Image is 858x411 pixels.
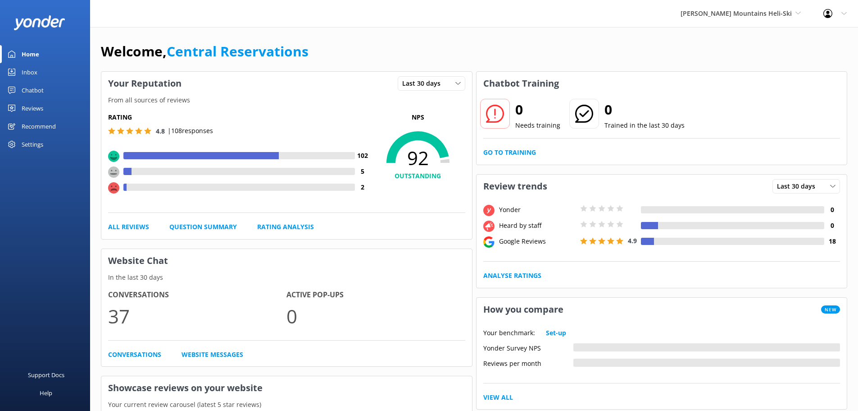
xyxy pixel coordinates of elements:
h3: Review trends [477,175,554,198]
div: Reviews per month [483,359,573,367]
p: Trained in the last 30 days [604,120,685,130]
p: Your benchmark: [483,328,535,338]
div: Yonder Survey NPS [483,343,573,351]
p: From all sources of reviews [101,95,472,105]
a: All Reviews [108,222,149,232]
h4: 18 [824,236,840,246]
a: Set-up [546,328,566,338]
div: Reviews [22,99,43,117]
h3: Chatbot Training [477,72,566,95]
p: | 108 responses [168,126,213,136]
h3: How you compare [477,298,570,321]
h3: Website Chat [101,249,472,272]
span: 4.8 [156,127,165,135]
a: View All [483,393,513,402]
span: 4.9 [628,236,637,245]
h4: Conversations [108,289,286,301]
div: Home [22,45,39,63]
span: 92 [371,147,465,169]
a: Central Reservations [167,42,309,60]
a: Conversations [108,350,161,360]
h4: OUTSTANDING [371,171,465,181]
p: Needs training [515,120,560,130]
div: Support Docs [28,366,64,384]
a: Website Messages [182,350,243,360]
div: Heard by staff [497,221,578,231]
h3: Your Reputation [101,72,188,95]
h4: Active Pop-ups [286,289,465,301]
div: Recommend [22,117,56,135]
span: New [821,305,840,314]
p: 37 [108,301,286,331]
h3: Showcase reviews on your website [101,376,472,400]
h4: 102 [355,151,371,161]
a: Question Summary [169,222,237,232]
h2: 0 [604,99,685,120]
span: Last 30 days [402,79,446,88]
div: Help [40,384,52,402]
h4: 2 [355,182,371,192]
div: Inbox [22,63,37,81]
div: Settings [22,135,43,153]
p: Your current review carousel (latest 5 star reviews) [101,400,472,410]
h2: 0 [515,99,560,120]
div: Yonder [497,205,578,215]
h1: Welcome, [101,41,309,62]
p: NPS [371,112,465,122]
div: Google Reviews [497,236,578,246]
span: Last 30 days [777,181,821,191]
h4: 0 [824,221,840,231]
img: yonder-white-logo.png [14,15,65,30]
a: Rating Analysis [257,222,314,232]
a: Analyse Ratings [483,271,541,281]
span: [PERSON_NAME] Mountains Heli-Ski [681,9,792,18]
p: In the last 30 days [101,272,472,282]
p: 0 [286,301,465,331]
a: Go to Training [483,148,536,157]
h4: 0 [824,205,840,215]
h5: Rating [108,112,371,122]
h4: 5 [355,166,371,176]
div: Chatbot [22,81,44,99]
